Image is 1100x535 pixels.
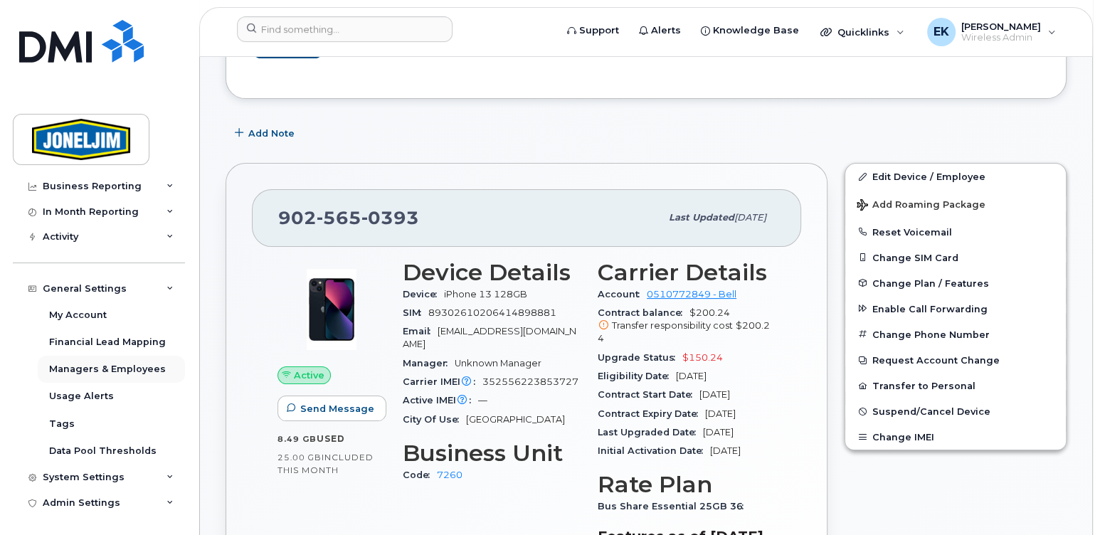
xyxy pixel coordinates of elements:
span: Change Plan / Features [872,277,989,288]
span: 25.00 GB [277,452,322,462]
span: 352556223853727 [482,376,578,387]
h3: Device Details [403,260,581,285]
span: EK [934,23,949,41]
span: Contract Expiry Date [598,408,705,419]
span: SIM [403,307,428,318]
h3: Business Unit [403,440,581,466]
span: Support [579,23,619,38]
button: Add Roaming Package [845,189,1066,218]
span: 8.49 GB [277,434,317,444]
a: Support [557,16,629,45]
span: 89302610206414898881 [428,307,556,318]
button: Change SIM Card [845,245,1066,270]
span: Initial Activation Date [598,445,710,456]
a: 0510772849 - Bell [647,289,736,300]
a: Knowledge Base [691,16,809,45]
span: [DATE] [705,408,736,419]
span: Quicklinks [837,26,889,38]
span: 565 [317,207,361,228]
span: — [478,395,487,406]
span: Knowledge Base [713,23,799,38]
button: Send Message [277,396,386,421]
span: iPhone 13 128GB [444,289,527,300]
span: Suspend/Cancel Device [872,406,990,417]
span: Account [598,289,647,300]
a: Alerts [629,16,691,45]
span: $150.24 [682,352,723,363]
button: Reset Voicemail [845,219,1066,245]
div: Everett Knickle [917,18,1066,46]
button: Change IMEI [845,424,1066,450]
a: Edit Device / Employee [845,164,1066,189]
span: Add Roaming Package [857,199,985,213]
span: Enable Call Forwarding [872,303,988,314]
input: Find something... [237,16,453,42]
span: Code [403,470,437,480]
span: Upgrade Status [598,352,682,363]
span: Manager [403,358,455,369]
span: Carrier IMEI [403,376,482,387]
button: Transfer to Personal [845,373,1066,398]
span: Alerts [651,23,681,38]
span: included this month [277,452,374,475]
span: [DATE] [710,445,741,456]
span: $200.24 [598,307,776,346]
span: [PERSON_NAME] [961,21,1041,32]
div: Quicklinks [810,18,914,46]
span: used [317,433,345,444]
span: [DATE] [703,427,734,438]
span: Device [403,289,444,300]
button: Suspend/Cancel Device [845,398,1066,424]
span: Contract Start Date [598,389,699,400]
span: [DATE] [676,371,707,381]
span: [GEOGRAPHIC_DATA] [466,414,565,425]
span: 0393 [361,207,419,228]
span: Active [294,369,324,382]
span: Last Upgraded Date [598,427,703,438]
a: 7260 [437,470,462,480]
button: Request Account Change [845,347,1066,373]
span: Add Note [248,127,295,140]
button: Change Plan / Features [845,270,1066,296]
span: Send Message [300,402,374,415]
span: Bus Share Essential 25GB 36 [598,501,751,512]
span: Transfer responsibility cost [612,320,733,331]
h3: Carrier Details [598,260,776,285]
span: Unknown Manager [455,358,541,369]
span: City Of Use [403,414,466,425]
span: [DATE] [734,212,766,223]
span: Contract balance [598,307,689,318]
span: Email [403,326,438,337]
button: Add Note [226,120,307,146]
span: [EMAIL_ADDRESS][DOMAIN_NAME] [403,326,576,349]
span: Last updated [669,212,734,223]
span: Wireless Admin [961,32,1041,43]
button: Enable Call Forwarding [845,296,1066,322]
span: 902 [278,207,419,228]
span: Eligibility Date [598,371,676,381]
img: image20231002-3703462-1ig824h.jpeg [289,267,374,352]
h3: Rate Plan [598,472,776,497]
span: Active IMEI [403,395,478,406]
button: Change Phone Number [845,322,1066,347]
span: [DATE] [699,389,730,400]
